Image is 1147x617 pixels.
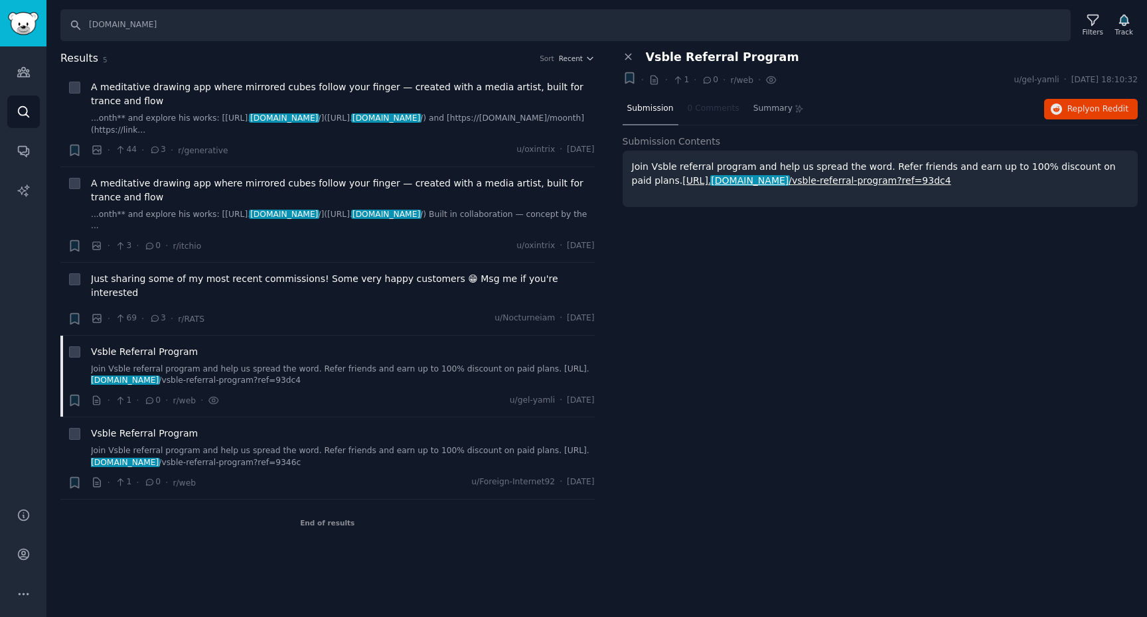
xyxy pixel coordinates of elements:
[1115,27,1133,36] div: Track
[178,146,228,155] span: r/generative
[91,113,595,136] a: ...onth** and explore his works: [[URL].[DOMAIN_NAME]/]([URL].[DOMAIN_NAME]/) and [https://[DOMAI...
[136,476,139,490] span: ·
[1044,99,1138,120] button: Replyon Reddit
[91,209,595,232] a: ...onth** and explore his works: [[URL].[DOMAIN_NAME]/]([URL].[DOMAIN_NAME]/) Built in collaborat...
[115,312,137,324] span: 69
[171,312,173,326] span: ·
[702,74,718,86] span: 0
[682,175,951,186] a: [URL].[DOMAIN_NAME]/vsble-referral-program?ref=93dc4
[351,113,421,123] span: [DOMAIN_NAME]
[165,476,168,490] span: ·
[173,396,196,405] span: r/web
[753,103,793,115] span: Summary
[60,500,595,546] div: End of results
[108,312,110,326] span: ·
[723,73,726,87] span: ·
[664,73,667,87] span: ·
[108,393,110,407] span: ·
[171,143,173,157] span: ·
[567,144,594,156] span: [DATE]
[495,312,555,324] span: u/Nocturneiam
[91,345,198,359] a: Vsble Referral Program
[351,210,421,219] span: [DOMAIN_NAME]
[115,476,131,488] span: 1
[560,312,562,324] span: ·
[173,241,201,251] span: r/itchio
[165,393,168,407] span: ·
[567,312,594,324] span: [DATE]
[540,54,554,63] div: Sort
[567,240,594,252] span: [DATE]
[90,376,160,385] span: [DOMAIN_NAME]
[516,144,555,156] span: u/oxintrix
[141,143,144,157] span: ·
[694,73,696,87] span: ·
[144,395,161,407] span: 0
[646,50,799,64] span: Vsble Referral Program
[91,80,595,108] a: A meditative drawing app where mirrored cubes follow your finger — created with a media artist, b...
[559,54,583,63] span: Recent
[1110,11,1138,39] button: Track
[115,144,137,156] span: 44
[8,12,38,35] img: GummySearch logo
[249,210,319,219] span: [DOMAIN_NAME]
[627,103,674,115] span: Submission
[91,427,198,441] a: Vsble Referral Program
[91,272,595,300] a: Just sharing some of my most recent commissions! Some very happy customers 😁 Msg me if you're int...
[90,458,160,467] span: [DOMAIN_NAME]
[1071,74,1138,86] span: [DATE] 18:10:32
[560,240,562,252] span: ·
[115,240,131,252] span: 3
[136,393,139,407] span: ·
[559,54,595,63] button: Recent
[1090,104,1128,113] span: on Reddit
[178,314,204,324] span: r/RATS
[641,73,644,87] span: ·
[623,135,721,149] span: Submission Contents
[200,393,203,407] span: ·
[730,76,753,85] span: r/web
[108,143,110,157] span: ·
[91,176,595,204] a: A meditative drawing app where mirrored cubes follow your finger — created with a media artist, b...
[560,144,562,156] span: ·
[144,240,161,252] span: 0
[560,476,562,488] span: ·
[1064,74,1067,86] span: ·
[108,239,110,253] span: ·
[560,395,562,407] span: ·
[149,144,166,156] span: 3
[471,476,555,488] span: u/Foreign-Internet92
[672,74,689,86] span: 1
[115,395,131,407] span: 1
[173,478,196,488] span: r/web
[516,240,555,252] span: u/oxintrix
[567,395,594,407] span: [DATE]
[60,50,98,67] span: Results
[60,9,1071,41] input: Search Keyword
[1014,74,1059,86] span: u/gel-yamli
[149,312,166,324] span: 3
[108,476,110,490] span: ·
[91,445,595,468] a: Join Vsble referral program and help us spread the word. Refer friends and earn up to 100% discou...
[1083,27,1103,36] div: Filters
[758,73,761,87] span: ·
[567,476,594,488] span: [DATE]
[136,239,139,253] span: ·
[710,175,790,186] span: [DOMAIN_NAME]
[165,239,168,253] span: ·
[103,56,108,64] span: 5
[510,395,555,407] span: u/gel-yamli
[249,113,319,123] span: [DOMAIN_NAME]
[1067,103,1128,115] span: Reply
[141,312,144,326] span: ·
[632,160,1129,188] p: Join Vsble referral program and help us spread the word. Refer friends and earn up to 100% discou...
[144,476,161,488] span: 0
[91,364,595,387] a: Join Vsble referral program and help us spread the word. Refer friends and earn up to 100% discou...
